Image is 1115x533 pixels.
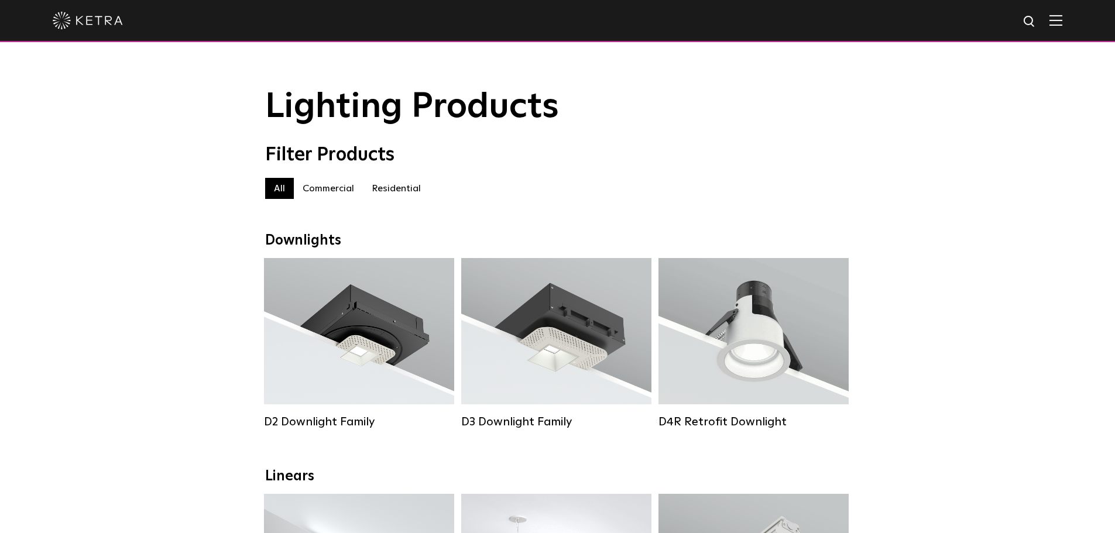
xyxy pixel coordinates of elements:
a: D2 Downlight Family Lumen Output:1200Colors:White / Black / Gloss Black / Silver / Bronze / Silve... [264,258,454,429]
img: ketra-logo-2019-white [53,12,123,29]
div: Filter Products [265,144,850,166]
img: Hamburger%20Nav.svg [1049,15,1062,26]
div: D2 Downlight Family [264,415,454,429]
div: D4R Retrofit Downlight [658,415,849,429]
a: D4R Retrofit Downlight Lumen Output:800Colors:White / BlackBeam Angles:15° / 25° / 40° / 60°Watta... [658,258,849,429]
div: Linears [265,468,850,485]
span: Lighting Products [265,90,559,125]
div: Downlights [265,232,850,249]
label: All [265,178,294,199]
a: D3 Downlight Family Lumen Output:700 / 900 / 1100Colors:White / Black / Silver / Bronze / Paintab... [461,258,651,429]
label: Commercial [294,178,363,199]
div: D3 Downlight Family [461,415,651,429]
img: search icon [1023,15,1037,29]
label: Residential [363,178,430,199]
